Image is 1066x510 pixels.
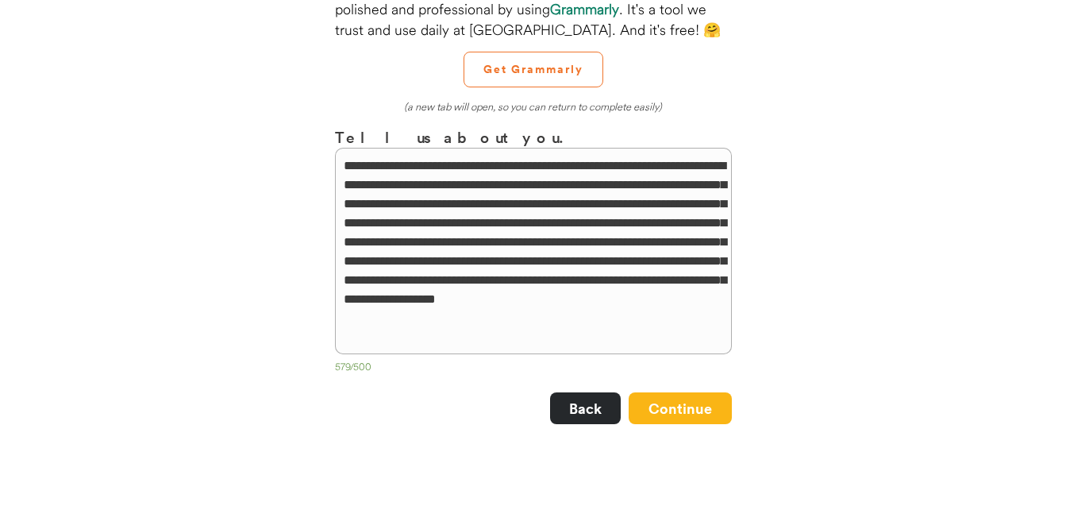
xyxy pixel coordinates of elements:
button: Get Grammarly [464,52,603,87]
em: (a new tab will open, so you can return to complete easily) [404,100,662,113]
h3: Tell us about you. [335,126,732,149]
button: Back [550,392,621,424]
button: Continue [629,392,732,424]
div: 579/500 [335,361,732,377]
